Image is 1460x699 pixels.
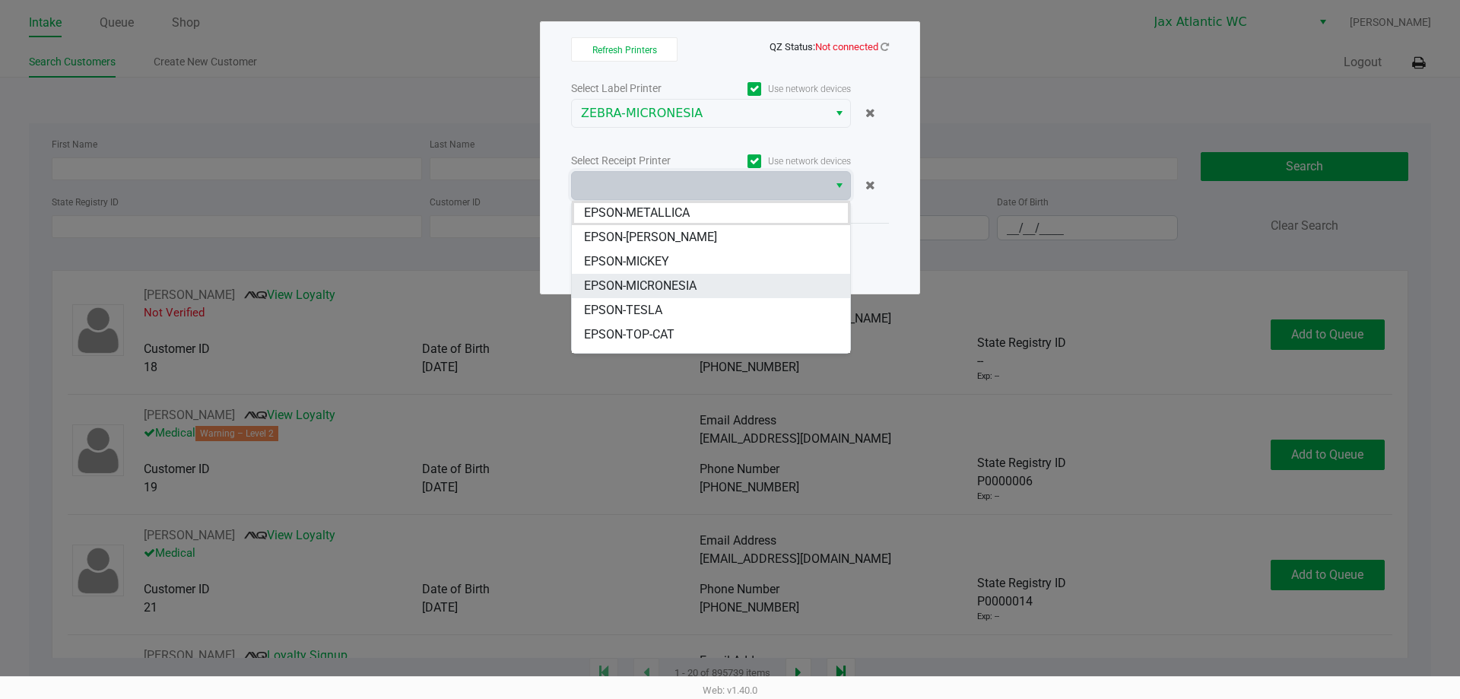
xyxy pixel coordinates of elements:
div: Select Receipt Printer [571,153,711,169]
span: EPSON-U2 [584,350,640,368]
span: EPSON-METALLICA [584,204,690,222]
span: EPSON-TOP-CAT [584,326,674,344]
span: QZ Status: [770,41,889,52]
span: EPSON-MICRONESIA [584,277,697,295]
span: Refresh Printers [592,45,657,56]
span: EPSON-MICKEY [584,253,669,271]
span: EPSON-[PERSON_NAME] [584,228,717,246]
button: Refresh Printers [571,37,678,62]
span: Not connected [815,41,878,52]
span: EPSON-TESLA [584,301,662,319]
button: Select [828,100,850,127]
span: ZEBRA-MICRONESIA [581,104,819,122]
span: Web: v1.40.0 [703,685,757,696]
div: Select Label Printer [571,81,711,97]
button: Select [828,172,850,199]
label: Use network devices [711,82,851,96]
label: Use network devices [711,154,851,168]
